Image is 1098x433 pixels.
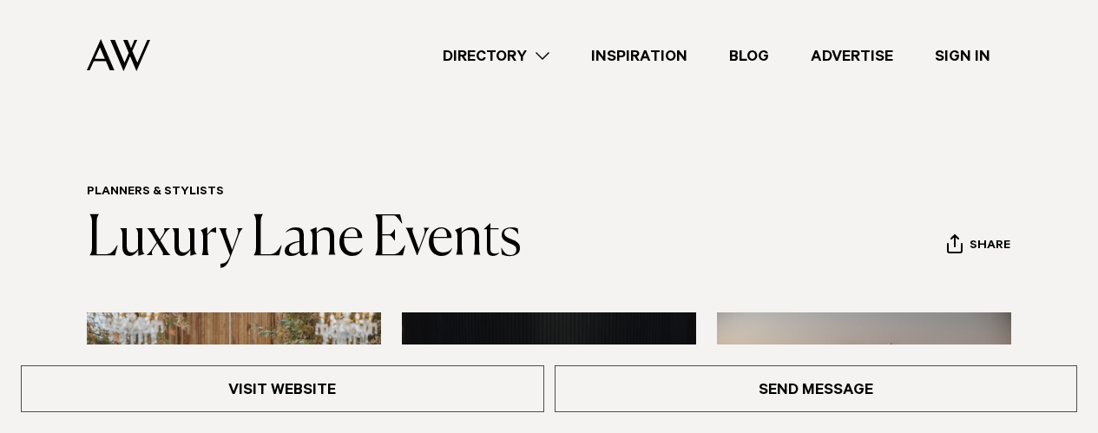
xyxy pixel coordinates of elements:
[422,44,570,68] a: Directory
[790,44,914,68] a: Advertise
[555,365,1078,412] a: Send Message
[87,212,522,267] a: Luxury Lane Events
[946,233,1011,259] button: Share
[87,186,224,200] a: Planners & Stylists
[708,44,790,68] a: Blog
[970,239,1010,255] span: Share
[87,39,150,71] img: Auckland Weddings Logo
[570,44,708,68] a: Inspiration
[914,44,1011,68] a: Sign In
[21,365,544,412] a: Visit Website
